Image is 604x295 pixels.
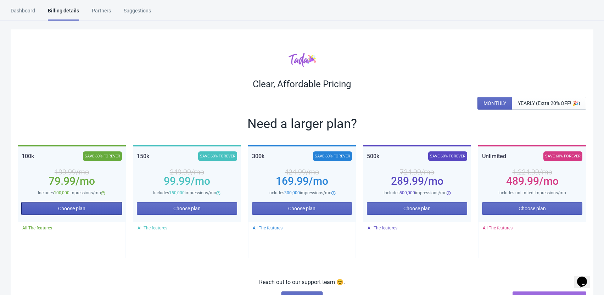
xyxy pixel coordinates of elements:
[169,190,185,195] span: 150,000
[58,206,85,211] span: Choose plan
[48,7,79,21] div: Billing details
[252,202,352,215] button: Choose plan
[22,151,34,161] div: 100k
[253,226,283,230] span: All The features
[512,97,586,110] button: YEARLY (Extra 20% OFF! 🎉)
[367,169,467,175] div: 724.99 /mo
[38,190,101,195] span: Includes impressions/mo
[483,100,506,106] span: MONTHLY
[288,206,315,211] span: Choose plan
[153,190,216,195] span: Includes impressions/mo
[137,151,149,161] div: 150k
[539,175,559,187] span: /mo
[384,190,447,195] span: Includes impressions/mo
[403,206,431,211] span: Choose plan
[574,267,597,288] iframe: chat widget
[124,7,151,20] div: Suggestions
[92,7,111,20] div: Partners
[11,7,35,20] div: Dashboard
[22,226,52,230] span: All The features
[482,151,506,161] div: Unlimited
[18,118,586,129] div: Need a larger plan?
[259,278,345,286] p: Reach out to our support team 😊.
[428,151,467,161] div: SAVE 60% FOREVER
[289,52,316,67] img: tadacolor.png
[498,190,566,195] span: Includes unlimited Impressions/mo
[191,175,210,187] span: /mo
[367,151,379,161] div: 500k
[22,202,122,215] button: Choose plan
[75,175,95,187] span: /mo
[424,175,443,187] span: /mo
[482,202,582,215] button: Choose plan
[284,190,300,195] span: 300,000
[198,151,237,161] div: SAVE 60% FOREVER
[519,206,546,211] span: Choose plan
[138,226,167,230] span: All The features
[54,190,69,195] span: 100,000
[252,178,352,184] div: 169.99
[367,178,467,184] div: 289.99
[368,226,397,230] span: All The features
[482,169,582,175] div: 1,224.99 /mo
[252,151,264,161] div: 300k
[18,78,586,90] div: Clear, Affordable Pricing
[367,202,467,215] button: Choose plan
[137,169,237,175] div: 249.99 /mo
[252,169,352,175] div: 424.99 /mo
[83,151,122,161] div: SAVE 60% FOREVER
[268,190,331,195] span: Includes impressions/mo
[518,100,580,106] span: YEARLY (Extra 20% OFF! 🎉)
[483,226,513,230] span: All The features
[22,178,122,184] div: 79.99
[399,190,415,195] span: 500,000
[309,175,328,187] span: /mo
[22,169,122,175] div: 199.99 /mo
[482,178,582,184] div: 489.99
[543,151,582,161] div: SAVE 60% FOREVER
[313,151,352,161] div: SAVE 60% FOREVER
[477,97,512,110] button: MONTHLY
[137,178,237,184] div: 99.99
[173,206,201,211] span: Choose plan
[137,202,237,215] button: Choose plan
